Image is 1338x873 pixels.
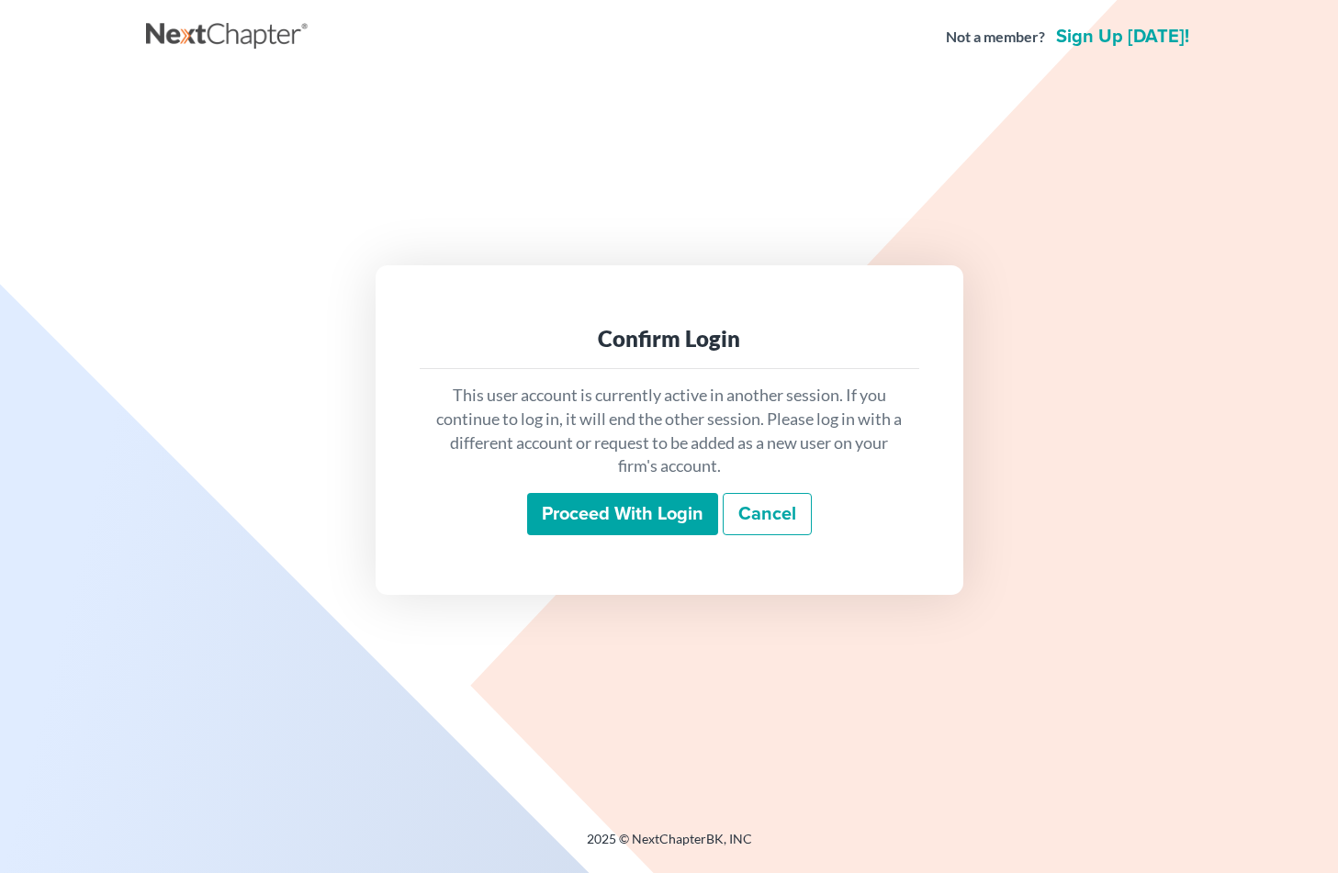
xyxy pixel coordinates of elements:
p: This user account is currently active in another session. If you continue to log in, it will end ... [434,384,905,478]
div: 2025 © NextChapterBK, INC [146,830,1193,863]
a: Cancel [723,493,812,535]
a: Sign up [DATE]! [1052,28,1193,46]
strong: Not a member? [946,27,1045,48]
input: Proceed with login [527,493,718,535]
div: Confirm Login [434,324,905,353]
